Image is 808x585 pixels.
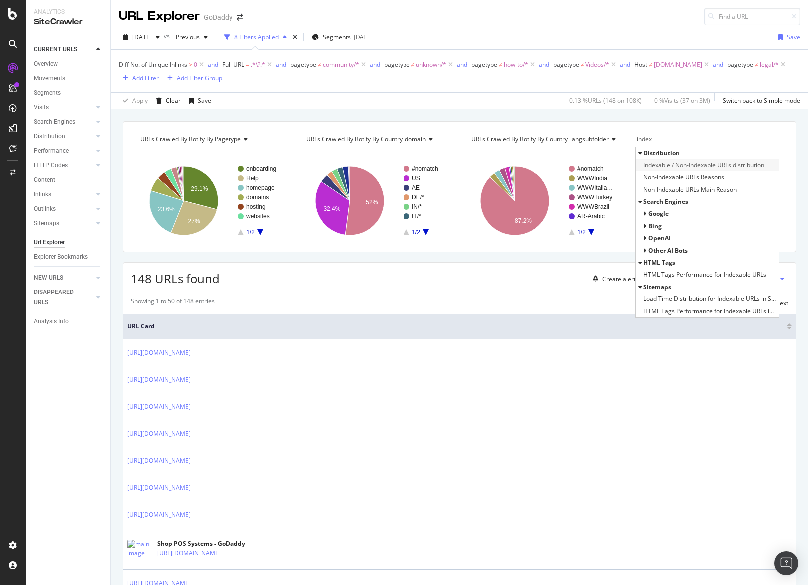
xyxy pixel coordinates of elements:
div: Inlinks [34,189,51,200]
span: Sitemaps [643,283,671,291]
a: [URL][DOMAIN_NAME] [127,375,191,385]
text: WWWIndia [577,175,607,182]
span: Indexable / Non-Indexable URLs distribution [643,160,764,170]
svg: A chart. [462,157,623,244]
div: CURRENT URLS [34,44,77,55]
span: 2025 Sep. 21st [132,33,152,41]
button: 8 Filters Applied [220,29,291,45]
button: Clear [152,93,181,109]
text: Help [246,175,259,182]
h4: URLs Crawled By Botify By nonfoscontent [635,131,780,147]
svg: A chart. [297,157,457,244]
div: A chart. [628,157,789,244]
button: Add Filter [119,72,159,84]
span: HTML Tags Performance for Indexable URLs [643,270,766,280]
div: GoDaddy [204,12,233,22]
span: Videos/* [585,58,609,72]
span: URL Card [127,322,784,331]
h4: URLs Crawled By Botify By country_domain [304,131,448,147]
div: and [208,60,218,69]
text: 32.4% [323,205,340,212]
div: Add Filter Group [177,74,222,82]
a: Sitemaps [34,218,93,229]
div: Movements [34,73,65,84]
text: 23.6% [158,206,175,213]
span: Segments [323,33,351,41]
a: Distribution [34,131,93,142]
div: Distribution [34,131,65,142]
div: URL Explorer [119,8,200,25]
span: pagetype [384,60,410,69]
span: ≠ [318,60,321,69]
a: [URL][DOMAIN_NAME] [127,510,191,520]
text: websites [246,213,270,220]
div: 8 Filters Applied [234,33,279,41]
span: 0 [194,58,197,72]
div: Save [787,33,800,41]
div: NEW URLS [34,273,63,283]
span: Load Time Distribution for Indexable URLs in Sitemaps [643,294,777,304]
span: ≠ [755,60,758,69]
img: main image [127,540,152,558]
span: Bing [648,222,662,230]
a: Visits [34,102,93,113]
text: #nomatch [412,165,438,172]
h4: URLs Crawled By Botify By pagetype [138,131,283,147]
span: pagetype [553,60,579,69]
span: Host [634,60,647,69]
svg: A chart. [131,157,292,244]
a: Performance [34,146,93,156]
span: Search Engines [643,197,688,206]
a: CURRENT URLS [34,44,93,55]
span: Other AI Bots [648,246,688,255]
div: Analytics [34,8,102,16]
a: Content [34,175,103,185]
text: WWWTurkey [577,194,612,201]
button: Switch back to Simple mode [719,93,800,109]
div: Clear [166,96,181,105]
text: hosting [246,203,266,210]
a: HTTP Codes [34,160,93,171]
span: Full URL [222,60,244,69]
div: 0.13 % URLs ( 148 on 108K ) [569,96,642,105]
a: [URL][DOMAIN_NAME] [127,348,191,358]
div: Explorer Bookmarks [34,252,88,262]
button: Previous [172,29,212,45]
text: 87.2% [515,217,532,224]
button: Save [774,29,800,45]
div: Visits [34,102,49,113]
div: Open Intercom Messenger [774,551,798,575]
a: Search Engines [34,117,93,127]
button: Add Filter Group [163,72,222,84]
span: Google [648,209,669,218]
span: ≠ [581,60,584,69]
div: Showing 1 to 50 of 148 entries [131,297,215,309]
button: and [370,60,380,69]
text: WWWBrazil [577,203,609,210]
div: Content [34,175,55,185]
span: Diff No. of Unique Inlinks [119,60,187,69]
span: vs [164,32,172,40]
div: Overview [34,59,58,69]
text: 1/2 [412,229,420,236]
span: Non-Indexable URLs Main Reason [643,185,737,195]
span: URLs Crawled By Botify By pagetype [140,135,241,143]
div: Create alert [602,275,636,283]
div: Url Explorer [34,237,65,248]
div: Outlinks [34,204,56,214]
a: Movements [34,73,103,84]
text: #nomatch [577,165,604,172]
span: Non-Indexable URLs Reasons [643,172,724,182]
span: pagetype [290,60,316,69]
a: [URL][DOMAIN_NAME] [127,456,191,466]
span: pagetype [471,60,497,69]
div: and [276,60,286,69]
a: Inlinks [34,189,93,200]
button: and [713,60,723,69]
div: Segments [34,88,61,98]
div: Apply [132,96,148,105]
